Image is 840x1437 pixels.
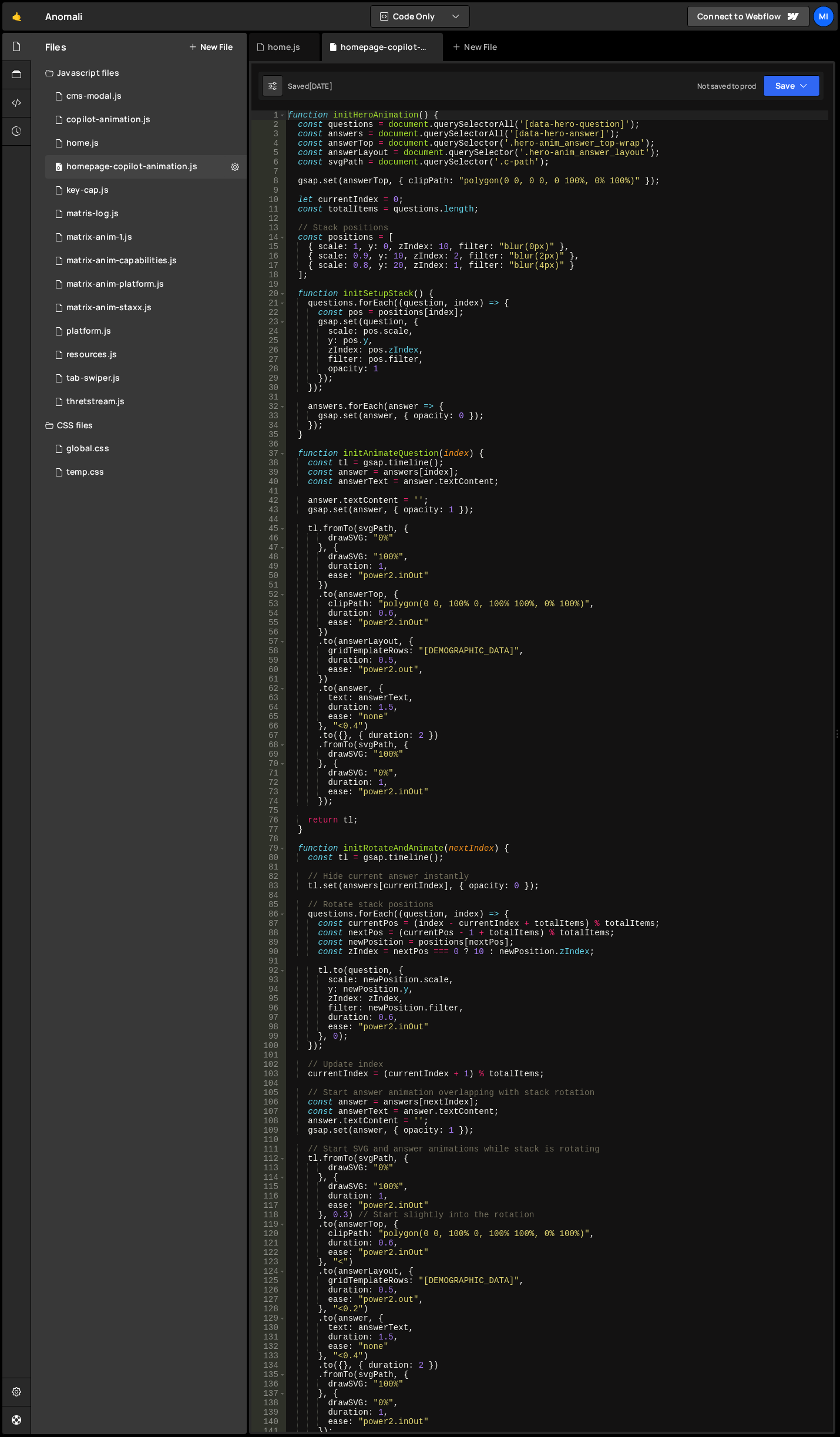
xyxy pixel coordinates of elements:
[251,1389,286,1398] div: 137
[251,392,286,402] div: 31
[31,414,247,437] div: CSS files
[251,994,286,1003] div: 95
[251,1126,286,1135] div: 109
[251,844,286,853] div: 79
[251,909,286,919] div: 86
[251,609,286,618] div: 54
[251,1069,286,1079] div: 103
[251,665,286,674] div: 60
[66,209,119,219] div: matris-log.js
[189,42,233,52] button: New File
[251,1351,286,1361] div: 133
[697,81,756,91] div: Not saved to prod
[251,1079,286,1088] div: 104
[251,975,286,985] div: 93
[251,1154,286,1163] div: 112
[251,919,286,928] div: 87
[66,115,150,125] div: copilot-animation.js
[251,985,286,994] div: 94
[251,449,286,458] div: 37
[251,270,286,280] div: 18
[251,458,286,468] div: 38
[251,383,286,392] div: 30
[251,1041,286,1050] div: 100
[251,176,286,186] div: 8
[251,1097,286,1107] div: 106
[251,1220,286,1229] div: 119
[66,303,152,313] div: matrix-anim-staxx.js
[66,279,164,290] div: matrix-anim-platform.js
[251,1276,286,1285] div: 125
[251,157,286,167] div: 6
[251,1191,286,1201] div: 116
[251,430,286,439] div: 35
[66,350,117,360] div: resources.js
[687,6,809,27] a: Connect to Webflow
[251,599,286,609] div: 53
[251,233,286,242] div: 14
[251,646,286,656] div: 58
[251,1295,286,1304] div: 127
[251,1182,286,1191] div: 115
[251,1116,286,1126] div: 108
[251,740,286,750] div: 68
[251,1304,286,1314] div: 128
[251,515,286,524] div: 44
[251,674,286,684] div: 61
[251,1003,286,1013] div: 96
[251,486,286,496] div: 41
[251,477,286,486] div: 40
[45,343,247,367] div: 15093/44705.js
[251,956,286,966] div: 91
[66,162,197,172] div: homepage-copilot-animation.js
[251,618,286,627] div: 55
[251,167,286,176] div: 7
[251,806,286,815] div: 75
[251,402,286,411] div: 32
[251,1144,286,1154] div: 111
[66,232,132,243] div: matrix-anim-1.js
[251,214,286,223] div: 12
[251,1379,286,1389] div: 136
[341,41,429,53] div: homepage-copilot-animation.js
[251,721,286,731] div: 66
[309,81,332,91] div: [DATE]
[45,226,247,249] div: 15093/44468.js
[251,1417,286,1426] div: 140
[251,1173,286,1182] div: 114
[251,110,286,120] div: 1
[251,439,286,449] div: 36
[45,249,247,273] div: 15093/44497.js
[268,41,300,53] div: home.js
[251,355,286,364] div: 27
[251,1088,286,1097] div: 105
[251,787,286,797] div: 73
[251,1032,286,1041] div: 99
[251,524,286,533] div: 45
[45,9,82,23] div: Anomali
[251,637,286,646] div: 57
[251,834,286,844] div: 78
[45,273,247,296] div: 15093/44547.js
[251,251,286,261] div: 16
[45,179,247,202] div: 15093/44488.js
[251,280,286,289] div: 19
[251,703,286,712] div: 64
[251,1408,286,1417] div: 139
[251,938,286,947] div: 89
[251,825,286,834] div: 77
[66,138,99,149] div: home.js
[45,155,247,179] div: 15093/44951.js
[452,41,502,53] div: New File
[251,1163,286,1173] div: 113
[251,712,286,721] div: 65
[45,461,247,484] div: 15093/41680.css
[251,853,286,862] div: 80
[251,336,286,345] div: 25
[251,627,286,637] div: 56
[813,6,834,27] div: Mi
[251,1238,286,1248] div: 121
[251,148,286,157] div: 5
[251,1342,286,1351] div: 132
[251,815,286,825] div: 76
